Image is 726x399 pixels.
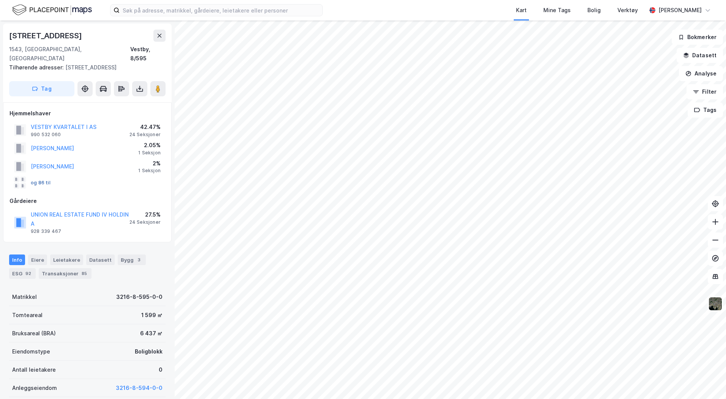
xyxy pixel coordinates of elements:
[116,383,163,393] button: 3216-8-594-0-0
[138,168,161,174] div: 1 Seksjon
[543,6,571,15] div: Mine Tags
[50,254,83,265] div: Leietakere
[24,270,33,277] div: 92
[138,159,161,168] div: 2%
[12,365,56,374] div: Antall leietakere
[9,254,25,265] div: Info
[129,123,161,132] div: 42.47%
[688,363,726,399] div: Kontrollprogram for chat
[129,132,161,138] div: 24 Seksjoner
[31,228,61,234] div: 928 339 467
[9,63,159,72] div: [STREET_ADDRESS]
[9,81,74,96] button: Tag
[12,329,56,338] div: Bruksareal (BRA)
[129,219,161,225] div: 24 Seksjoner
[12,383,57,393] div: Anleggseiendom
[658,6,702,15] div: [PERSON_NAME]
[9,109,165,118] div: Hjemmelshaver
[12,292,37,302] div: Matrikkel
[120,5,322,16] input: Søk på adresse, matrikkel, gårdeiere, leietakere eller personer
[679,66,723,81] button: Analyse
[135,347,163,356] div: Boligblokk
[9,45,130,63] div: 1543, [GEOGRAPHIC_DATA], [GEOGRAPHIC_DATA]
[672,30,723,45] button: Bokmerker
[9,196,165,206] div: Gårdeiere
[688,363,726,399] iframe: Chat Widget
[138,150,161,156] div: 1 Seksjon
[12,3,92,17] img: logo.f888ab2527a4732fd821a326f86c7f29.svg
[587,6,601,15] div: Bolig
[708,297,723,311] img: 9k=
[516,6,527,15] div: Kart
[9,30,84,42] div: [STREET_ADDRESS]
[12,311,43,320] div: Tomteareal
[135,256,143,264] div: 3
[129,210,161,219] div: 27.5%
[677,48,723,63] button: Datasett
[118,254,146,265] div: Bygg
[140,329,163,338] div: 6 437 ㎡
[141,311,163,320] div: 1 599 ㎡
[31,132,61,138] div: 990 532 060
[80,270,88,277] div: 85
[86,254,115,265] div: Datasett
[116,292,163,302] div: 3216-8-595-0-0
[12,347,50,356] div: Eiendomstype
[9,268,36,279] div: ESG
[159,365,163,374] div: 0
[617,6,638,15] div: Verktøy
[28,254,47,265] div: Eiere
[9,64,65,71] span: Tilhørende adresser:
[138,141,161,150] div: 2.05%
[130,45,166,63] div: Vestby, 8/595
[688,102,723,118] button: Tags
[687,84,723,99] button: Filter
[39,268,92,279] div: Transaksjoner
